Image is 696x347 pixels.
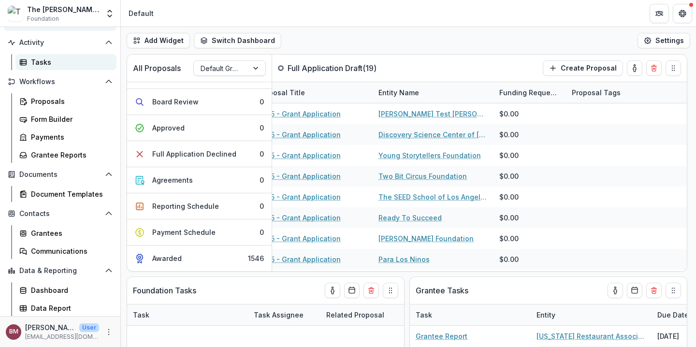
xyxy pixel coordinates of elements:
[252,87,311,98] div: Proposal Title
[19,78,101,86] span: Workflows
[15,93,116,109] a: Proposals
[320,310,390,320] div: Related Proposal
[31,285,109,295] div: Dashboard
[627,283,642,298] button: Calendar
[4,167,116,182] button: Open Documents
[373,82,493,103] div: Entity Name
[493,82,566,103] div: Funding Requested
[260,97,264,107] div: 0
[252,82,373,103] div: Proposal Title
[152,175,193,185] div: Agreements
[127,141,272,167] button: Full Application Declined0
[152,227,216,237] div: Payment Schedule
[31,96,109,106] div: Proposals
[344,283,360,298] button: Calendar
[499,233,519,244] div: $0.00
[103,4,116,23] button: Open entity switcher
[410,310,438,320] div: Task
[258,171,341,181] a: 2025 - Grant Application
[15,54,116,70] a: Tasks
[378,109,488,119] a: [PERSON_NAME] Test [PERSON_NAME] Org
[363,283,379,298] button: Delete card
[531,304,652,325] div: Entity
[378,213,442,223] a: Ready To Succeed
[320,304,441,325] div: Related Proposal
[260,123,264,133] div: 0
[531,310,561,320] div: Entity
[152,97,199,107] div: Board Review
[133,62,181,74] p: All Proposals
[258,233,341,244] a: 2025 - Grant Application
[416,331,467,341] a: Grantee Report
[627,60,642,76] button: toggle-assigned-to-me
[4,35,116,50] button: Open Activity
[650,4,669,23] button: Partners
[378,192,488,202] a: The SEED School of Los Angeles County (SEED LA)
[378,233,474,244] a: [PERSON_NAME] Foundation
[383,283,398,298] button: Drag
[127,115,272,141] button: Approved0
[566,87,626,98] div: Proposal Tags
[31,246,109,256] div: Communications
[15,225,116,241] a: Grantees
[248,304,320,325] div: Task Assignee
[499,213,519,223] div: $0.00
[493,87,566,98] div: Funding Requested
[152,123,185,133] div: Approved
[103,326,115,338] button: More
[258,109,341,119] a: 2025 - Grant Application
[499,109,519,119] div: $0.00
[31,303,109,313] div: Data Report
[127,304,248,325] div: Task
[127,89,272,115] button: Board Review0
[9,329,18,335] div: Bethanie Milteer
[258,254,341,264] a: 2025 - Grant Application
[258,192,341,202] a: 2025 - Grant Application
[378,130,488,140] a: Discovery Science Center of [GEOGRAPHIC_DATA] (dba Discovery Cube [GEOGRAPHIC_DATA])
[31,228,109,238] div: Grantees
[258,130,341,140] a: 2025 - Grant Application
[416,285,468,296] p: Grantee Tasks
[258,213,341,223] a: 2025 - Grant Application
[258,150,341,160] a: 2025 - Grant Application
[15,186,116,202] a: Document Templates
[19,210,101,218] span: Contacts
[499,130,519,140] div: $0.00
[15,111,116,127] a: Form Builder
[646,60,662,76] button: Delete card
[15,129,116,145] a: Payments
[15,300,116,316] a: Data Report
[125,6,158,20] nav: breadcrumb
[410,304,531,325] div: Task
[152,201,219,211] div: Reporting Schedule
[666,60,681,76] button: Drag
[127,167,272,193] button: Agreements0
[260,175,264,185] div: 0
[4,206,116,221] button: Open Contacts
[127,246,272,271] button: Awarded1546
[25,333,99,341] p: [EMAIL_ADDRESS][DOMAIN_NAME]
[260,227,264,237] div: 0
[260,149,264,159] div: 0
[31,57,109,67] div: Tasks
[127,219,272,246] button: Payment Schedule0
[8,6,23,21] img: The Carol and James Collins Foundation
[133,285,196,296] p: Foundation Tasks
[152,253,182,263] div: Awarded
[19,39,101,47] span: Activity
[127,193,272,219] button: Reporting Schedule0
[566,82,687,103] div: Proposal Tags
[152,149,236,159] div: Full Application Declined
[27,4,99,14] div: The [PERSON_NAME] and [PERSON_NAME] Foundation
[15,282,116,298] a: Dashboard
[325,283,340,298] button: toggle-assigned-to-me
[4,263,116,278] button: Open Data & Reporting
[666,283,681,298] button: Drag
[248,253,264,263] div: 1546
[646,283,662,298] button: Delete card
